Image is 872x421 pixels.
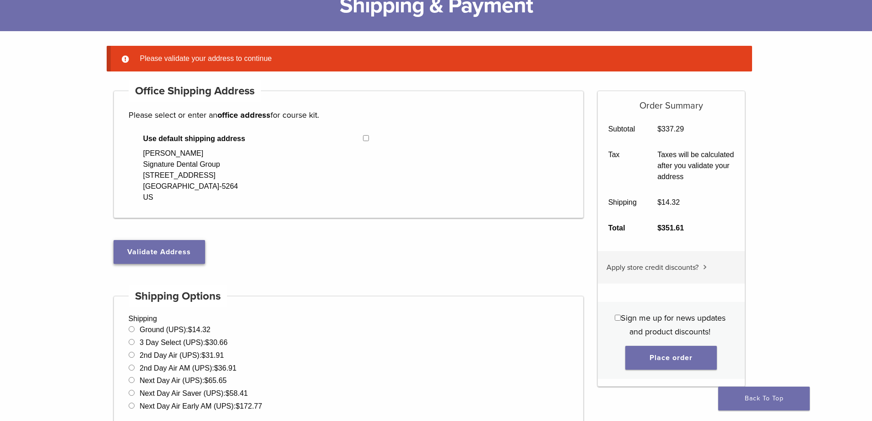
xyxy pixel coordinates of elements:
[657,198,680,206] bdi: 14.32
[205,339,209,346] span: $
[140,339,227,346] label: 3 Day Select (UPS):
[129,80,261,102] h4: Office Shipping Address
[615,315,621,321] input: Sign me up for news updates and product discounts!
[214,364,218,372] span: $
[657,125,661,133] span: $
[204,377,227,384] bdi: 65.65
[718,387,810,410] a: Back To Top
[657,224,684,232] bdi: 351.61
[598,190,647,215] th: Shipping
[598,142,647,190] th: Tax
[236,402,262,410] bdi: 172.77
[204,377,208,384] span: $
[625,346,717,370] button: Place order
[129,285,227,307] h4: Shipping Options
[598,91,745,111] h5: Order Summary
[188,326,192,334] span: $
[136,53,737,64] li: Please validate your address to continue
[114,240,205,264] button: Validate Address
[129,108,569,122] p: Please select or enter an for course kit.
[598,215,647,241] th: Total
[140,326,211,334] label: Ground (UPS):
[226,389,230,397] span: $
[205,339,227,346] bdi: 30.66
[143,148,238,203] div: [PERSON_NAME] Signature Dental Group [STREET_ADDRESS] [GEOGRAPHIC_DATA]-5264 US
[598,116,647,142] th: Subtotal
[140,402,262,410] label: Next Day Air Early AM (UPS):
[217,110,271,120] strong: office address
[703,265,707,269] img: caret.svg
[201,351,224,359] bdi: 31.91
[621,313,726,337] span: Sign me up for news updates and product discounts!
[201,351,206,359] span: $
[657,125,684,133] bdi: 337.29
[226,389,248,397] bdi: 58.41
[236,402,240,410] span: $
[657,198,661,206] span: $
[140,364,237,372] label: 2nd Day Air AM (UPS):
[188,326,211,334] bdi: 14.32
[140,389,248,397] label: Next Day Air Saver (UPS):
[657,224,661,232] span: $
[647,142,745,190] td: Taxes will be calculated after you validate your address
[140,351,224,359] label: 2nd Day Air (UPS):
[607,263,699,272] span: Apply store credit discounts?
[143,133,363,144] span: Use default shipping address
[140,377,227,384] label: Next Day Air (UPS):
[214,364,237,372] bdi: 36.91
